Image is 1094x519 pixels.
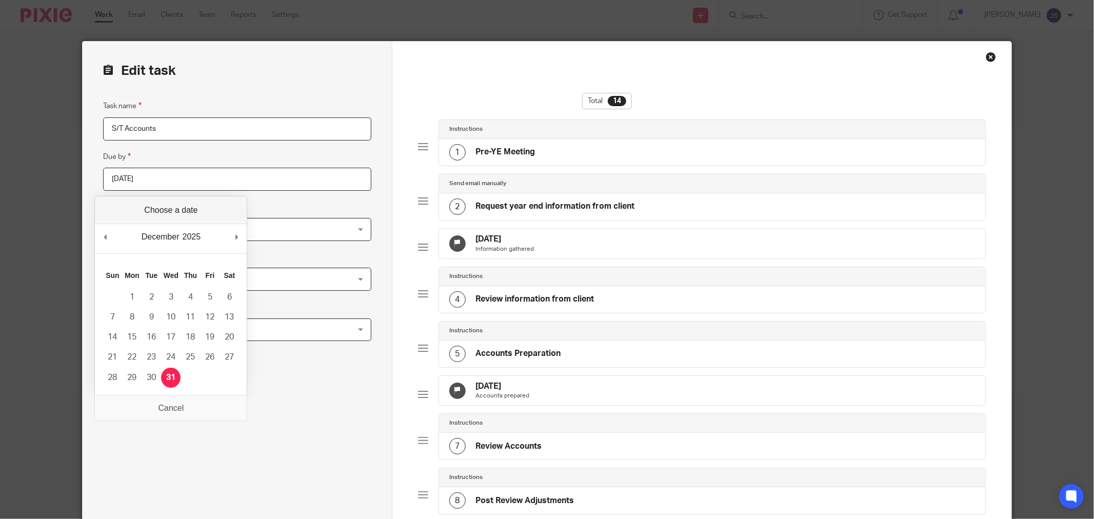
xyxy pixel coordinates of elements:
[206,271,215,280] abbr: Friday
[220,287,239,307] button: 6
[140,229,181,245] div: December
[449,198,466,215] div: 2
[476,392,530,400] p: Accounts prepared
[449,291,466,308] div: 4
[476,441,542,452] h4: Review Accounts
[161,327,181,347] button: 17
[200,327,220,347] button: 19
[142,368,161,388] button: 30
[161,347,181,367] button: 24
[220,327,239,347] button: 20
[608,96,626,106] div: 14
[449,419,483,427] h4: Instructions
[220,307,239,327] button: 13
[449,125,483,133] h4: Instructions
[161,368,181,388] button: 31
[161,287,181,307] button: 3
[449,327,483,335] h4: Instructions
[476,381,530,392] h4: [DATE]
[449,492,466,509] div: 8
[181,347,200,367] button: 25
[103,168,371,191] input: Use the arrow keys to pick a date
[122,287,142,307] button: 1
[476,495,574,506] h4: Post Review Adjustments
[142,287,161,307] button: 2
[164,271,178,280] abbr: Wednesday
[476,201,635,212] h4: Request year end information from client
[181,327,200,347] button: 18
[476,245,534,253] p: Information gathered
[103,368,122,388] button: 28
[220,347,239,367] button: 27
[224,271,235,280] abbr: Saturday
[142,307,161,327] button: 9
[181,307,200,327] button: 11
[449,438,466,454] div: 7
[476,348,561,359] h4: Accounts Preparation
[122,307,142,327] button: 8
[122,327,142,347] button: 15
[449,179,507,188] h4: Send email manually
[161,307,181,327] button: 10
[231,229,242,245] button: Next Month
[103,327,122,347] button: 14
[184,271,197,280] abbr: Thursday
[449,144,466,161] div: 1
[122,347,142,367] button: 22
[103,100,142,112] label: Task name
[200,287,220,307] button: 5
[122,368,142,388] button: 29
[200,347,220,367] button: 26
[103,307,122,327] button: 7
[103,151,131,163] label: Due by
[476,234,534,245] h4: [DATE]
[146,271,158,280] abbr: Tuesday
[181,229,203,245] div: 2025
[986,52,996,62] div: Close this dialog window
[142,327,161,347] button: 16
[582,93,632,109] div: Total
[449,272,483,281] h4: Instructions
[200,307,220,327] button: 12
[125,271,139,280] abbr: Monday
[142,347,161,367] button: 23
[106,271,119,280] abbr: Sunday
[449,346,466,362] div: 5
[103,347,122,367] button: 21
[476,147,535,157] h4: Pre-YE Meeting
[181,287,200,307] button: 4
[100,229,110,245] button: Previous Month
[476,294,594,305] h4: Review information from client
[103,62,371,79] h2: Edit task
[449,473,483,482] h4: Instructions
